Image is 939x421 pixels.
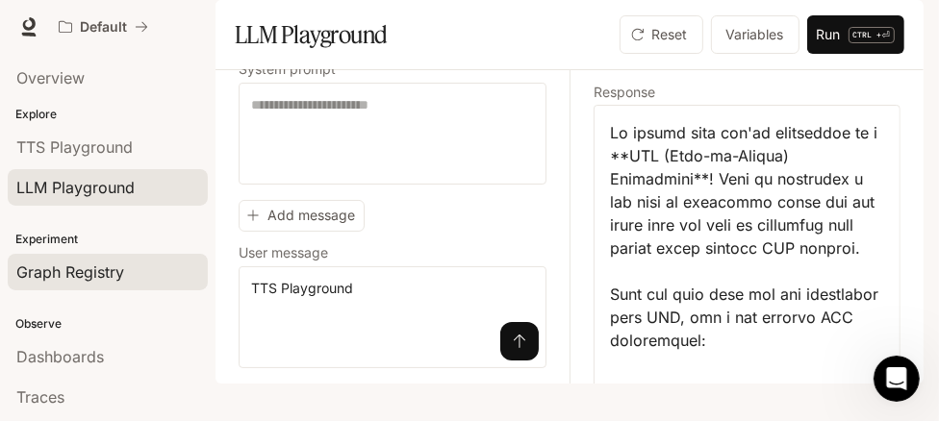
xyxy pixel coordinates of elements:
p: User message [239,246,328,260]
p: CTRL + [853,29,882,40]
button: Reset [620,15,703,54]
button: All workspaces [50,8,157,46]
p: ⏎ [849,27,895,43]
h1: LLM Playground [235,15,388,54]
button: RunCTRL +⏎ [807,15,904,54]
iframe: Intercom live chat [874,356,920,402]
button: Add message [239,200,365,232]
p: System prompt [239,62,336,76]
h5: Response [594,86,901,99]
p: Default [80,19,127,36]
button: Variables [711,15,799,54]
